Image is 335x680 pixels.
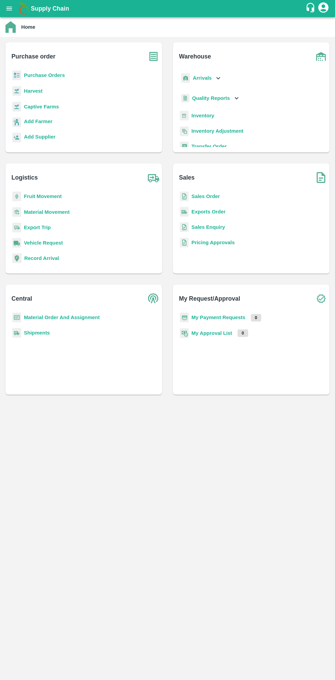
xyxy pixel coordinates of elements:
a: Inventory Adjustment [191,128,243,134]
b: Add Farmer [24,119,52,124]
a: Captive Farms [24,104,59,109]
img: farmer [12,117,21,127]
img: material [12,207,21,217]
b: My Request/Approval [179,294,240,303]
b: Add Supplier [24,134,55,140]
a: Supply Chain [31,4,305,13]
a: Purchase Orders [24,73,65,78]
img: sales [180,192,189,201]
div: Quality Reports [180,91,240,105]
img: harvest [12,102,21,112]
b: Warehouse [179,52,211,61]
a: Material Order And Assignment [24,315,100,320]
a: Record Arrival [24,256,59,261]
a: Material Movement [24,209,70,215]
img: harvest [12,86,21,96]
a: Vehicle Request [24,240,63,246]
a: Exports Order [191,209,226,214]
b: Logistics [12,173,38,182]
img: soSales [312,169,330,186]
img: warehouse [312,48,330,65]
img: centralMaterial [12,313,21,323]
a: Pricing Approvals [191,240,234,245]
b: Quality Reports [192,95,230,101]
img: home [5,21,16,33]
img: fruit [12,192,21,201]
a: Sales Enquiry [191,224,225,230]
img: approval [180,328,189,338]
b: Central [12,294,32,303]
b: Purchase order [12,52,55,61]
a: Export Trip [24,225,51,230]
img: reciept [12,70,21,80]
img: whArrival [181,73,190,83]
a: Add Supplier [24,133,55,142]
a: Inventory [191,113,214,118]
img: shipments [12,328,21,338]
p: 0 [238,329,248,337]
div: Arrivals [180,70,222,86]
img: recordArrival [12,253,22,263]
img: supplier [12,133,21,143]
a: My Payment Requests [191,315,245,320]
img: logo [17,2,31,15]
img: whTransfer [180,142,189,152]
img: payment [180,313,189,323]
a: Transfer Order [191,144,227,149]
img: vehicle [12,238,21,248]
a: Shipments [24,330,50,336]
img: inventory [180,126,189,136]
img: central [145,290,162,307]
img: shipments [180,207,189,217]
a: Harvest [24,88,42,94]
b: Arrivals [193,75,212,81]
div: customer-support [305,2,317,15]
a: Sales Order [191,194,220,199]
img: delivery [12,223,21,233]
a: Fruit Movement [24,194,62,199]
img: purchase [145,48,162,65]
a: Add Farmer [24,118,52,127]
button: open drawer [1,1,17,16]
img: check [312,290,330,307]
img: truck [145,169,162,186]
img: qualityReport [181,94,189,103]
img: sales [180,238,189,248]
b: Sales [179,173,195,182]
img: whInventory [180,111,189,121]
b: Home [21,24,35,30]
div: account of current user [317,1,330,16]
b: Supply Chain [31,5,69,12]
a: My Approval List [191,330,232,336]
img: sales [180,222,189,232]
p: 0 [251,314,262,322]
